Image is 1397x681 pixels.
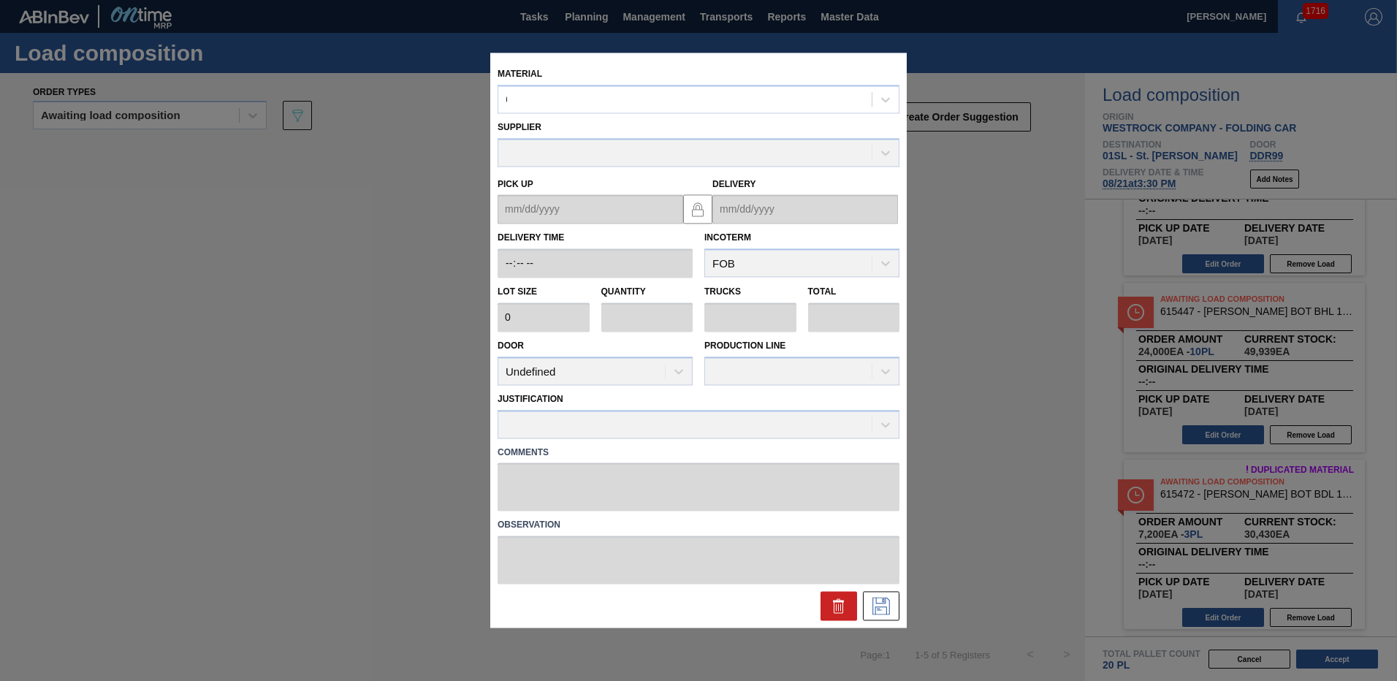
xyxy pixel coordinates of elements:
label: Delivery [712,179,756,189]
label: Supplier [498,122,541,132]
label: Material [498,69,542,79]
img: locked [689,200,707,218]
button: locked [683,194,712,224]
label: Lot size [498,282,590,303]
label: Justification [498,394,563,404]
label: Comments [498,442,899,463]
label: Trucks [704,287,741,297]
label: Incoterm [704,233,751,243]
label: Total [808,287,837,297]
label: Delivery Time [498,228,693,249]
label: Pick up [498,179,533,189]
input: mm/dd/yyyy [498,195,683,224]
div: Save Suggestion [863,592,899,621]
input: mm/dd/yyyy [712,195,898,224]
label: Production Line [704,340,785,351]
div: Delete Suggestion [821,592,857,621]
label: Quantity [601,287,646,297]
label: Observation [498,515,899,536]
label: Door [498,340,524,351]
